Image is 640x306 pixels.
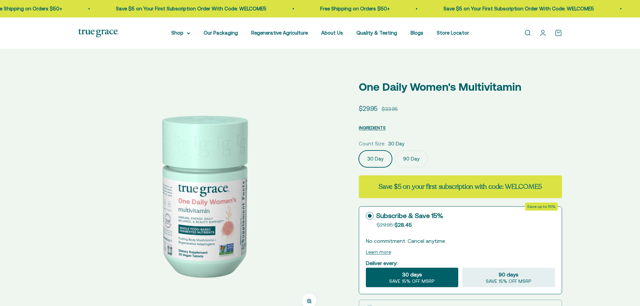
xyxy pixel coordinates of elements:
[356,30,397,36] a: Quality & Testing
[271,6,340,11] a: Free Shipping on Orders $50+
[359,103,378,114] sale-price: $29.95
[204,30,238,36] a: Our Packaging
[321,30,343,36] a: About Us
[394,5,545,13] p: Save $5 on Your First Subscription Order With Code: WELCOME5
[411,30,423,36] a: Blogs
[67,5,217,13] p: Save $5 on Your First Subscription Order With Code: WELCOME5
[359,124,386,132] button: INGREDIENTS
[379,182,542,191] strong: Save $5 on your first subscription with code: WELCOME5
[251,30,308,36] a: Regenerative Agriculture
[388,140,404,148] span: 30 Day
[359,140,385,148] legend: Count Size:
[359,125,386,130] span: INGREDIENTS
[382,105,398,113] compare-at-price: $33.95
[359,78,562,95] p: One Daily Women's Multivitamin
[171,29,190,37] summary: Shop
[437,30,469,36] a: Store Locator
